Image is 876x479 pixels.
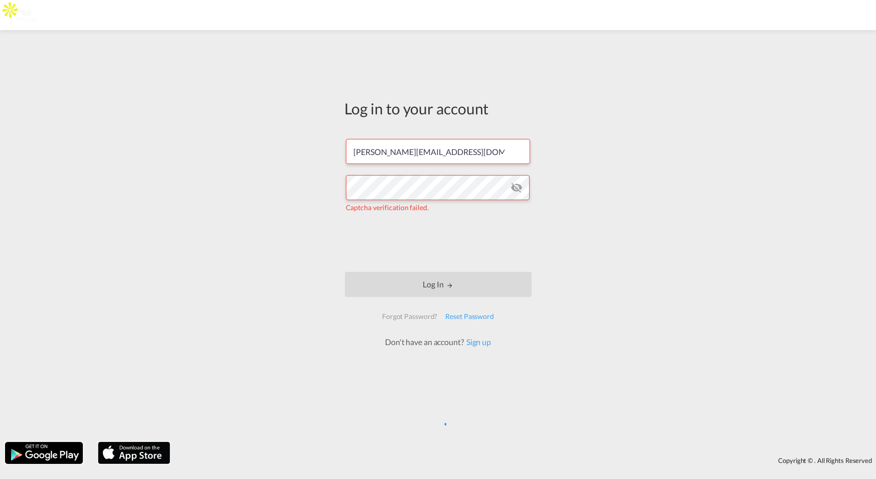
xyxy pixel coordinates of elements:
div: Log in to your account [345,98,532,119]
img: apple.png [97,441,171,465]
img: google.png [4,441,84,465]
a: Sign up [464,337,491,347]
input: Enter email/phone number [346,139,530,164]
div: Copyright © . All Rights Reserved [175,452,876,469]
div: Forgot Password? [378,307,441,326]
span: Captcha verification failed. [346,203,429,212]
md-icon: icon-eye-off [511,182,523,194]
button: LOGIN [345,272,532,297]
div: Reset Password [441,307,498,326]
div: Don't have an account? [374,337,502,348]
iframe: reCAPTCHA [362,223,515,262]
